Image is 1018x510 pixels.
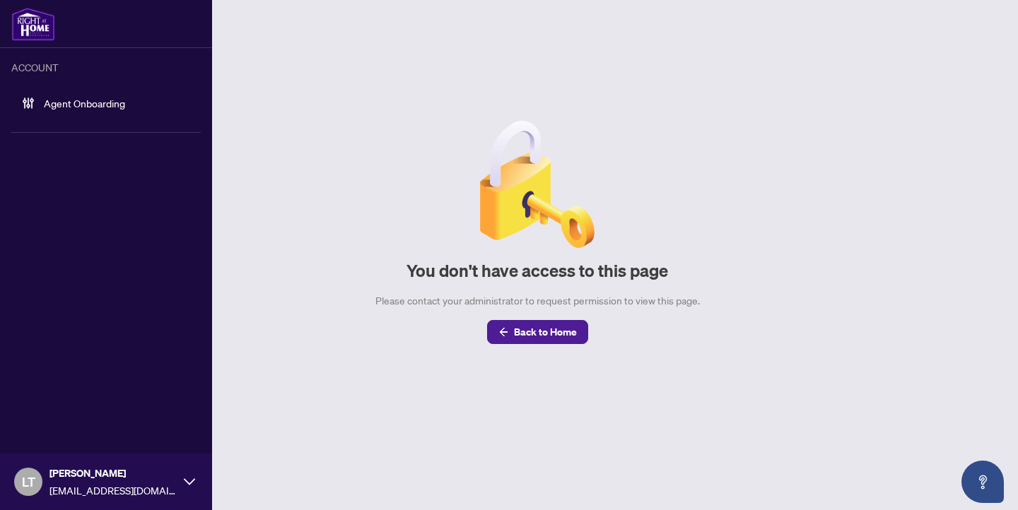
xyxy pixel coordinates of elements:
button: Open asap [961,461,1004,503]
div: Please contact your administrator to request permission to view this page. [375,293,700,309]
span: LT [22,472,35,492]
span: [EMAIL_ADDRESS][DOMAIN_NAME] [49,482,177,498]
img: Null State Icon [474,121,601,248]
span: Back to Home [514,321,577,343]
img: logo [11,7,55,41]
h2: You don't have access to this page [406,259,668,282]
div: ACCOUNT [11,59,201,75]
span: [PERSON_NAME] [49,465,177,481]
button: Back to Home [487,320,588,344]
span: arrow-left [498,327,508,337]
a: Agent Onboarding [44,97,125,109]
